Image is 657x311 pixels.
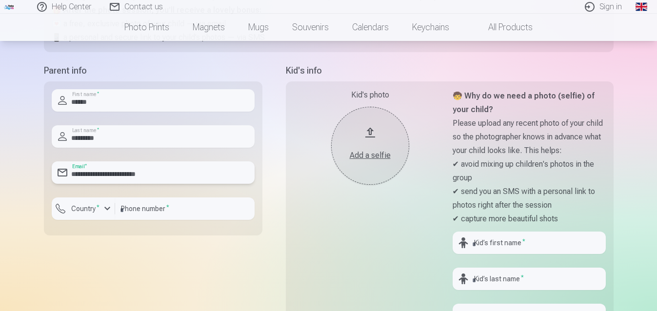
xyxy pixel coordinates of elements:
a: Keychains [400,14,461,41]
p: ✔ capture more beautiful shots [453,212,606,226]
a: Photo prints [113,14,181,41]
label: Country [67,204,103,214]
img: /fa3 [4,4,15,10]
a: Souvenirs [280,14,340,41]
a: Calendars [340,14,400,41]
h5: Kid's info [286,64,614,78]
a: Mugs [237,14,280,41]
p: ✔ avoid mixing up children's photos in the group [453,157,606,185]
p: Please upload any recent photo of your child so the photographer knows in advance what your child... [453,117,606,157]
a: Magnets [181,14,237,41]
button: Add a selfie [331,107,409,185]
button: Country* [52,197,115,220]
div: Add a selfie [341,150,399,161]
h5: Parent info [44,64,262,78]
p: ✔ send you an SMS with a personal link to photos right after the session [453,185,606,212]
div: Kid's photo [294,89,447,101]
strong: 🧒 Why do we need a photo (selfie) of your child? [453,91,595,114]
a: All products [461,14,544,41]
